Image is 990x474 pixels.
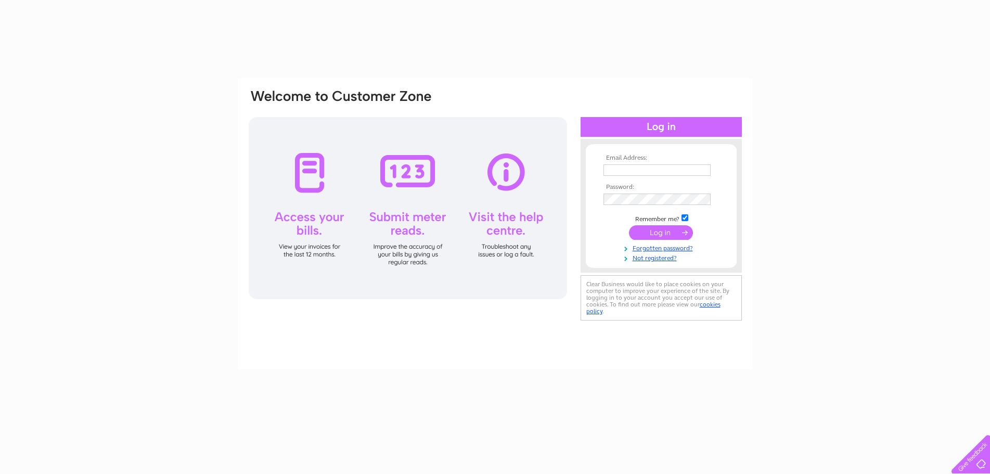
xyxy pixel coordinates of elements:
th: Email Address: [601,155,722,162]
a: cookies policy [586,301,721,315]
div: Clear Business would like to place cookies on your computer to improve your experience of the sit... [581,275,742,321]
a: Forgotten password? [603,242,722,252]
th: Password: [601,184,722,191]
a: Not registered? [603,252,722,262]
td: Remember me? [601,213,722,223]
input: Submit [629,225,693,240]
